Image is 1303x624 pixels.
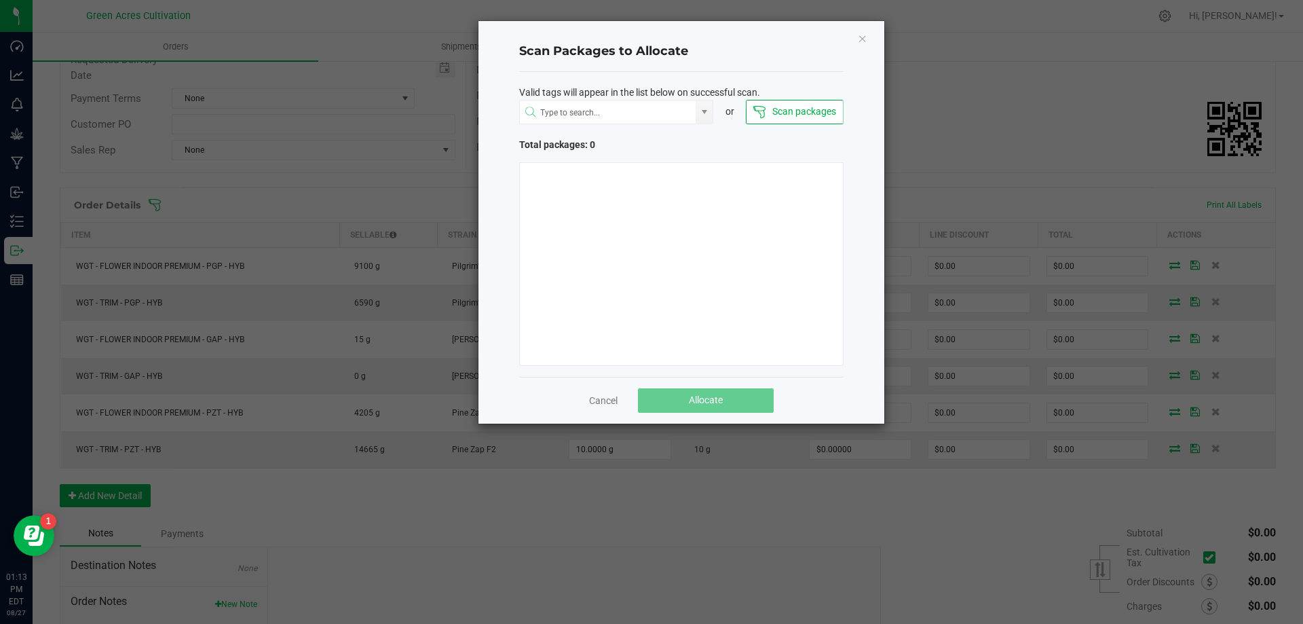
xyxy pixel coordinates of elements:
iframe: Resource center unread badge [40,513,56,530]
span: Allocate [689,394,723,405]
button: Close [858,30,867,46]
a: Cancel [589,394,618,407]
input: NO DATA FOUND [520,100,696,125]
button: Scan packages [746,100,843,124]
button: Allocate [638,388,774,413]
h4: Scan Packages to Allocate [519,43,844,60]
span: Valid tags will appear in the list below on successful scan. [519,86,760,100]
span: Total packages: 0 [519,138,681,152]
iframe: Resource center [14,515,54,556]
div: or [713,105,746,119]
